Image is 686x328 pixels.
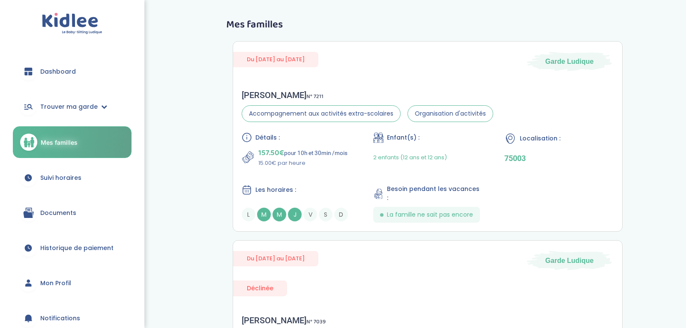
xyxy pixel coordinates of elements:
a: Dashboard [13,56,132,87]
span: N° 7211 [306,92,324,101]
span: Du [DATE] au [DATE] [233,52,318,67]
a: Documents [13,197,132,228]
img: logo.svg [42,13,102,35]
span: Garde Ludique [545,256,594,265]
span: Garde Ludique [545,57,594,66]
span: La famille ne sait pas encore [387,210,473,219]
span: Besoin pendant les vacances : [387,185,482,203]
span: V [303,208,317,221]
div: [PERSON_NAME] [242,90,493,100]
span: Trouver ma garde [40,102,98,111]
span: Notifications [40,314,80,323]
span: Localisation : [520,134,560,143]
span: 2 enfants (12 ans et 12 ans) [373,153,447,161]
span: Mon Profil [40,279,71,288]
a: Suivi horaires [13,162,132,193]
span: 157.50€ [258,147,284,159]
span: Les horaires : [255,185,296,194]
span: J [288,208,302,221]
span: Accompagnement aux activités extra-scolaires [242,105,401,122]
p: 75003 [504,154,614,163]
div: Déclinée [233,280,287,296]
a: Mon Profil [13,268,132,298]
span: M [257,208,271,221]
span: L [242,208,255,221]
span: Suivi horaires [40,173,81,182]
div: [PERSON_NAME] [242,315,470,325]
a: Trouver ma garde [13,91,132,122]
span: Dashboard [40,67,76,76]
span: Documents [40,209,76,218]
span: Enfant(s) : [387,133,419,142]
span: M [273,208,286,221]
span: D [334,208,348,221]
span: N° 7039 [306,317,326,326]
a: Historique de paiement [13,233,132,263]
a: Mes familles [13,126,132,158]
span: Organisation d'activités [407,105,493,122]
span: Mes familles [41,138,78,147]
h3: Mes familles [226,19,629,30]
span: Détails : [255,133,280,142]
span: Historique de paiement [40,244,114,253]
p: 15.00€ par heure [258,159,347,167]
p: pour 10h et 30min /mois [258,147,347,159]
span: S [319,208,333,221]
span: Du [DATE] au [DATE] [233,251,318,266]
